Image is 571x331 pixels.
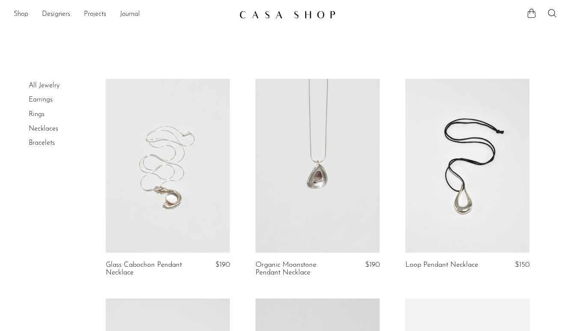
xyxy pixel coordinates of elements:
[29,140,55,146] a: Bracelets
[29,111,45,118] a: Rings
[120,9,140,20] a: Journal
[14,9,28,20] a: Shop
[256,261,337,277] a: Organic Moonstone Pendant Necklace
[84,9,106,20] a: Projects
[515,261,529,268] span: $150
[29,125,58,132] a: Necklaces
[106,261,187,277] a: Glass Cabochon Pendant Necklace
[215,261,230,268] span: $190
[29,82,59,89] a: All Jewelry
[14,7,232,22] nav: Desktop navigation
[42,9,70,20] a: Designers
[14,7,232,22] ul: NEW HEADER MENU
[29,96,53,103] a: Earrings
[365,261,380,268] span: $190
[405,261,478,269] a: Loop Pendant Necklace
